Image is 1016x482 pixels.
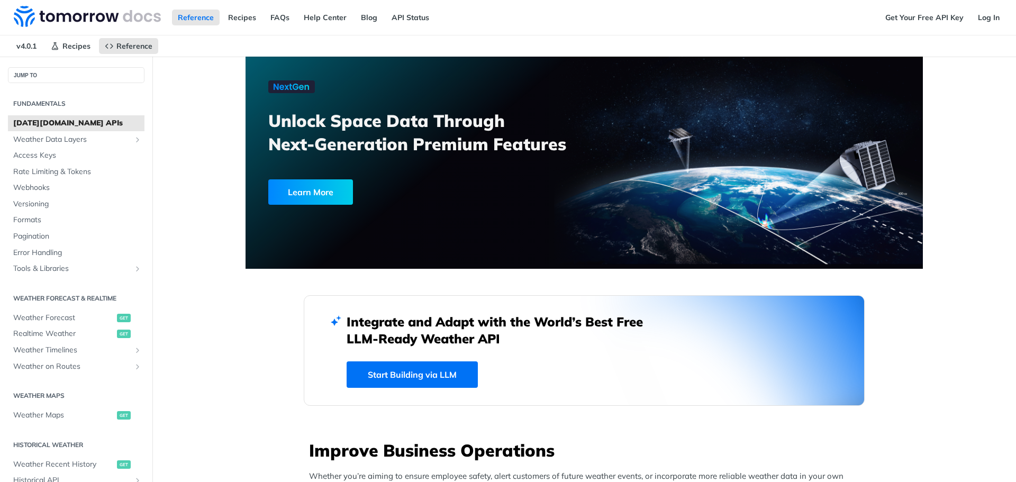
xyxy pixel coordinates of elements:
a: Weather on RoutesShow subpages for Weather on Routes [8,359,144,375]
a: Get Your Free API Key [879,10,969,25]
a: Weather Forecastget [8,310,144,326]
a: Learn More [268,179,530,205]
button: Show subpages for Weather on Routes [133,362,142,371]
button: JUMP TO [8,67,144,83]
a: Weather TimelinesShow subpages for Weather Timelines [8,342,144,358]
a: Rate Limiting & Tokens [8,164,144,180]
a: Formats [8,212,144,228]
span: Tools & Libraries [13,263,131,274]
span: Weather Recent History [13,459,114,470]
span: Formats [13,215,142,225]
img: NextGen [268,80,315,93]
button: Show subpages for Weather Data Layers [133,135,142,144]
span: Webhooks [13,183,142,193]
h2: Historical Weather [8,440,144,450]
a: Reference [172,10,220,25]
span: v4.0.1 [11,38,42,54]
button: Show subpages for Weather Timelines [133,346,142,354]
a: [DATE][DOMAIN_NAME] APIs [8,115,144,131]
a: API Status [386,10,435,25]
span: Versioning [13,199,142,210]
span: Pagination [13,231,142,242]
a: Help Center [298,10,352,25]
span: [DATE][DOMAIN_NAME] APIs [13,118,142,129]
h2: Integrate and Adapt with the World’s Best Free LLM-Ready Weather API [347,313,659,347]
a: Recipes [222,10,262,25]
span: Weather Timelines [13,345,131,356]
a: Versioning [8,196,144,212]
a: Pagination [8,229,144,244]
span: get [117,330,131,338]
span: Weather on Routes [13,361,131,372]
a: Weather Recent Historyget [8,457,144,472]
a: Reference [99,38,158,54]
a: Error Handling [8,245,144,261]
h2: Weather Forecast & realtime [8,294,144,303]
span: Rate Limiting & Tokens [13,167,142,177]
span: Access Keys [13,150,142,161]
h3: Improve Business Operations [309,439,865,462]
span: Realtime Weather [13,329,114,339]
h2: Weather Maps [8,391,144,401]
a: Webhooks [8,180,144,196]
span: Error Handling [13,248,142,258]
span: Weather Maps [13,410,114,421]
span: Reference [116,41,152,51]
span: Weather Data Layers [13,134,131,145]
button: Show subpages for Tools & Libraries [133,265,142,273]
a: Access Keys [8,148,144,163]
a: FAQs [265,10,295,25]
h3: Unlock Space Data Through Next-Generation Premium Features [268,109,596,156]
span: Recipes [62,41,90,51]
span: get [117,314,131,322]
span: get [117,411,131,420]
img: Tomorrow.io Weather API Docs [14,6,161,27]
a: Recipes [45,38,96,54]
div: Learn More [268,179,353,205]
a: Blog [355,10,383,25]
span: Weather Forecast [13,313,114,323]
a: Log In [972,10,1005,25]
span: get [117,460,131,469]
a: Weather Data LayersShow subpages for Weather Data Layers [8,132,144,148]
a: Start Building via LLM [347,361,478,388]
a: Weather Mapsget [8,407,144,423]
a: Tools & LibrariesShow subpages for Tools & Libraries [8,261,144,277]
h2: Fundamentals [8,99,144,108]
a: Realtime Weatherget [8,326,144,342]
